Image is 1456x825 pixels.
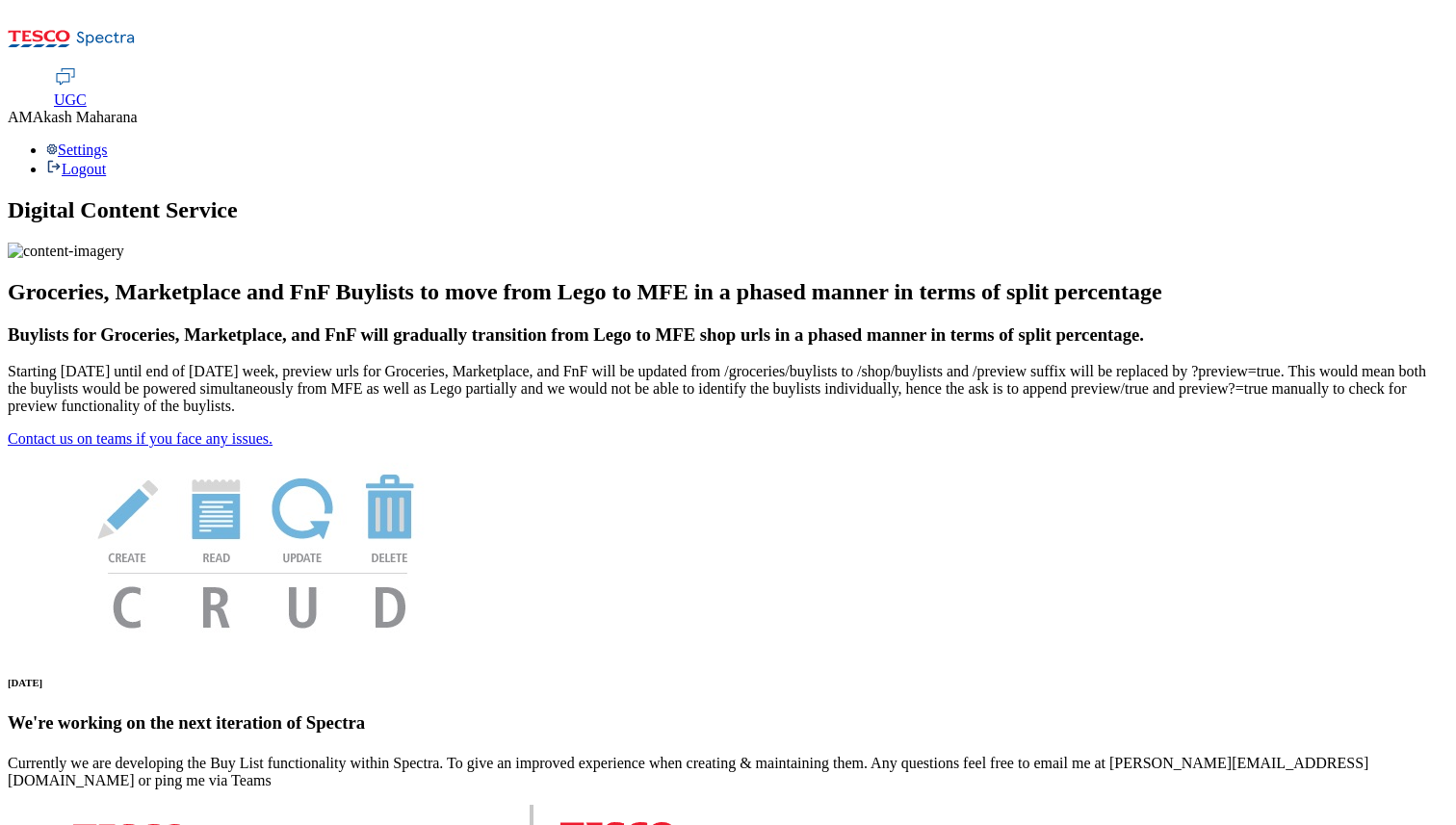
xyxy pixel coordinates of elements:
a: UGC [54,68,87,109]
h6: [DATE] [8,677,1448,688]
p: Currently we are developing the Buy List functionality within Spectra. To give an improved experi... [8,755,1448,789]
a: Contact us on teams if you face any issues. [8,430,273,447]
a: Logout [46,161,106,177]
span: UGC [54,91,87,108]
p: Starting [DATE] until end of [DATE] week, preview urls for Groceries, Marketplace, and FnF will b... [8,363,1448,415]
span: AM [8,109,33,125]
h3: We're working on the next iteration of Spectra [8,712,1448,734]
h2: Groceries, Marketplace and FnF Buylists to move from Lego to MFE in a phased manner in terms of s... [8,279,1448,305]
img: content-imagery [8,243,124,260]
a: Settings [46,142,108,158]
span: Akash Maharana [33,109,138,125]
h1: Digital Content Service [8,197,1448,223]
h3: Buylists for Groceries, Marketplace, and FnF will gradually transition from Lego to MFE shop urls... [8,324,1448,346]
img: News Image [8,448,508,649]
